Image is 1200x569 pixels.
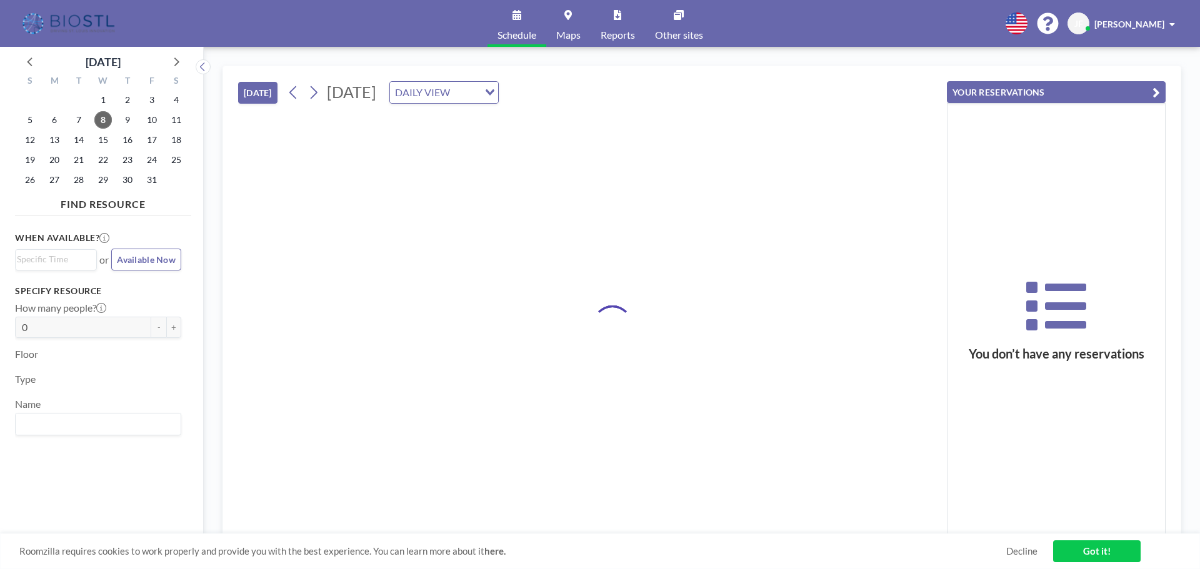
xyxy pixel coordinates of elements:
span: Friday, October 10, 2025 [143,111,161,129]
input: Search for option [17,416,174,432]
div: T [115,74,139,90]
span: Wednesday, October 15, 2025 [94,131,112,149]
span: Thursday, October 23, 2025 [119,151,136,169]
span: or [99,254,109,266]
span: Saturday, October 25, 2025 [167,151,185,169]
div: Search for option [16,413,181,435]
span: Wednesday, October 29, 2025 [94,171,112,189]
a: here. [484,545,506,557]
span: Thursday, October 9, 2025 [119,111,136,129]
div: M [42,74,67,90]
div: W [91,74,116,90]
span: Sunday, October 5, 2025 [21,111,39,129]
span: Thursday, October 2, 2025 [119,91,136,109]
span: Monday, October 6, 2025 [46,111,63,129]
span: Saturday, October 11, 2025 [167,111,185,129]
span: Tuesday, October 21, 2025 [70,151,87,169]
span: Sunday, October 19, 2025 [21,151,39,169]
div: F [139,74,164,90]
span: Tuesday, October 7, 2025 [70,111,87,129]
span: [PERSON_NAME] [1094,19,1164,29]
span: Reports [601,30,635,40]
button: [DATE] [238,82,277,104]
span: Thursday, October 16, 2025 [119,131,136,149]
span: Friday, October 3, 2025 [143,91,161,109]
div: T [67,74,91,90]
div: S [18,74,42,90]
span: Monday, October 27, 2025 [46,171,63,189]
span: Tuesday, October 14, 2025 [70,131,87,149]
h4: FIND RESOURCE [15,193,191,210]
span: Thursday, October 30, 2025 [119,171,136,189]
div: Search for option [16,250,96,269]
span: DAILY VIEW [392,84,452,101]
div: Search for option [390,82,498,103]
div: [DATE] [86,53,121,71]
span: Friday, October 24, 2025 [143,151,161,169]
label: How many people? [15,302,106,314]
span: Sunday, October 26, 2025 [21,171,39,189]
span: Schedule [497,30,536,40]
span: Sunday, October 12, 2025 [21,131,39,149]
button: Available Now [111,249,181,270]
label: Name [15,398,41,410]
span: Wednesday, October 22, 2025 [94,151,112,169]
span: Maps [556,30,581,40]
span: Monday, October 20, 2025 [46,151,63,169]
span: Available Now [117,254,176,265]
span: Friday, October 31, 2025 [143,171,161,189]
span: JF [1074,18,1083,29]
span: Tuesday, October 28, 2025 [70,171,87,189]
a: Decline [1006,545,1037,557]
span: Saturday, October 18, 2025 [167,131,185,149]
img: organization-logo [20,11,119,36]
span: Roomzilla requires cookies to work properly and provide you with the best experience. You can lea... [19,545,1006,557]
a: Got it! [1053,540,1141,562]
label: Type [15,373,36,385]
span: Wednesday, October 1, 2025 [94,91,112,109]
span: Saturday, October 4, 2025 [167,91,185,109]
span: [DATE] [327,82,376,101]
h3: You don’t have any reservations [947,346,1165,362]
span: Friday, October 17, 2025 [143,131,161,149]
button: YOUR RESERVATIONS [947,81,1166,103]
input: Search for option [454,84,477,101]
span: Monday, October 13, 2025 [46,131,63,149]
button: + [166,317,181,338]
span: Other sites [655,30,703,40]
h3: Specify resource [15,285,181,297]
button: - [151,317,166,338]
label: Floor [15,348,38,360]
div: S [164,74,188,90]
span: Wednesday, October 8, 2025 [94,111,112,129]
input: Search for option [17,252,89,266]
